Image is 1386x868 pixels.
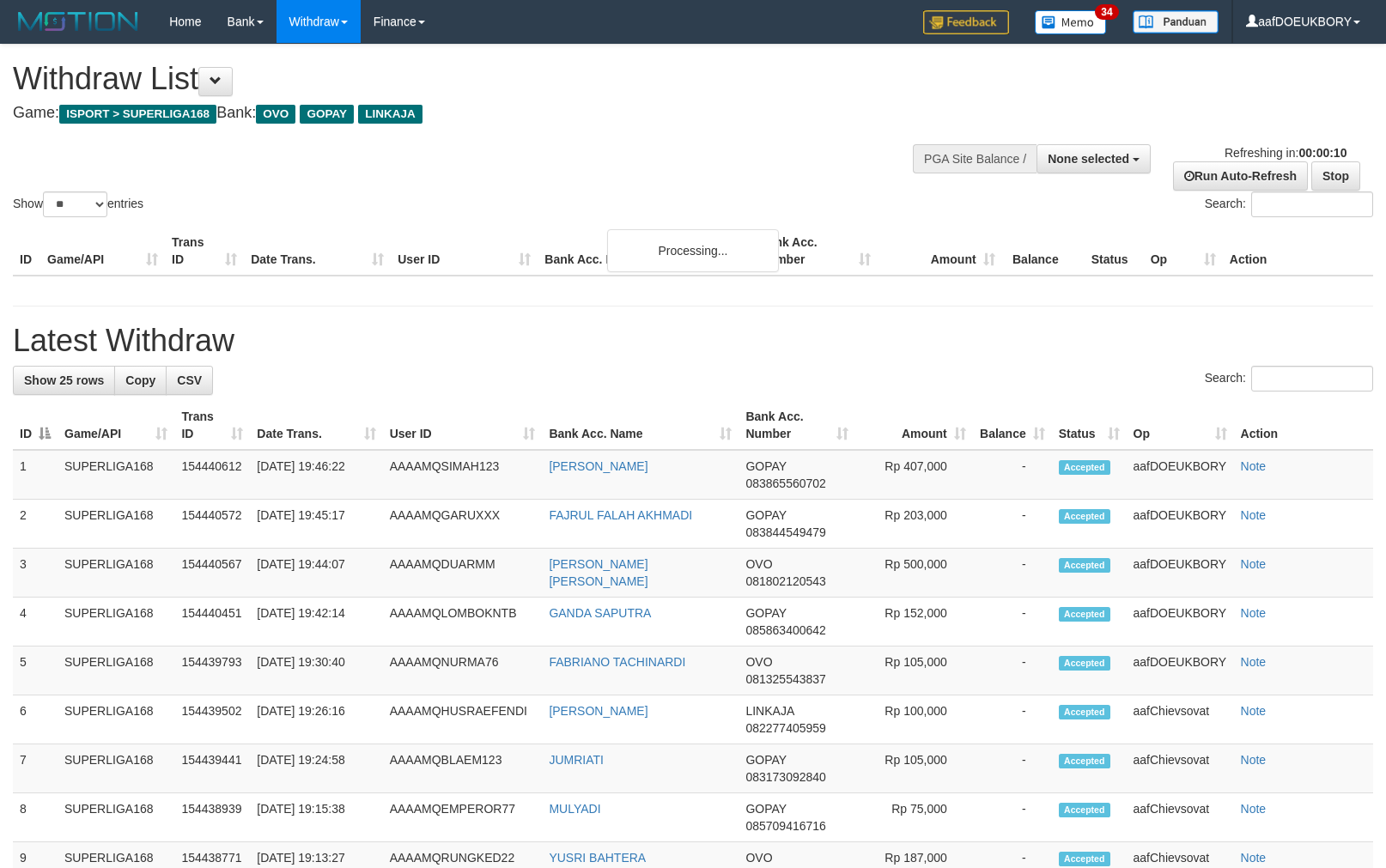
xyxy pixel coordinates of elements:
td: AAAAMQSIMAH123 [383,450,543,500]
span: Accepted [1059,656,1110,671]
a: JUMRIATI [549,753,604,767]
a: MULYADI [549,802,600,816]
th: Bank Acc. Number: activate to sort column ascending [739,401,854,450]
td: - [973,598,1052,646]
div: Processing... [607,229,779,272]
th: Amount [878,227,1002,276]
td: Rp 75,000 [855,793,973,842]
h4: Game: Bank: [13,105,907,122]
td: - [973,549,1052,598]
span: Accepted [1059,460,1110,475]
td: 4 [13,598,58,646]
td: Rp 407,000 [855,450,973,500]
td: 7 [13,744,58,793]
span: Accepted [1059,852,1110,866]
td: 154440567 [174,549,250,598]
span: GOPAY [745,802,786,816]
a: GANDA SAPUTRA [549,606,651,620]
span: GOPAY [300,105,354,124]
span: Refreshing in: [1225,146,1346,160]
span: LINKAJA [358,105,422,124]
span: OVO [745,557,772,571]
a: Run Auto-Refresh [1173,161,1308,191]
td: aafChievsovat [1127,744,1234,793]
img: panduan.png [1133,10,1219,33]
span: 34 [1095,4,1118,20]
th: User ID: activate to sort column ascending [383,401,543,450]
td: aafDOEUKBORY [1127,646,1234,695]
td: - [973,646,1052,695]
span: ISPORT > SUPERLIGA168 [59,105,216,124]
td: [DATE] 19:26:16 [250,695,382,744]
th: Balance [1002,227,1085,276]
td: SUPERLIGA168 [58,549,174,598]
span: Accepted [1059,803,1110,817]
td: [DATE] 19:46:22 [250,450,382,500]
th: Balance: activate to sort column ascending [973,401,1052,450]
th: Game/API [40,227,165,276]
span: None selected [1048,152,1129,166]
a: FAJRUL FALAH AKHMADI [549,508,692,522]
td: Rp 203,000 [855,500,973,549]
select: Showentries [43,191,107,217]
span: Copy 081325543837 to clipboard [745,672,825,686]
th: Date Trans.: activate to sort column ascending [250,401,382,450]
div: PGA Site Balance / [913,144,1036,173]
span: Copy 083844549479 to clipboard [745,525,825,539]
a: Note [1241,802,1267,816]
td: AAAAMQBLAEM123 [383,744,543,793]
a: [PERSON_NAME] [549,459,647,473]
th: Op: activate to sort column ascending [1127,401,1234,450]
td: 154439502 [174,695,250,744]
span: Copy 085709416716 to clipboard [745,819,825,833]
span: CSV [177,373,202,387]
td: AAAAMQDUARMM [383,549,543,598]
td: 154439441 [174,744,250,793]
span: Show 25 rows [24,373,104,387]
td: SUPERLIGA168 [58,598,174,646]
td: 3 [13,549,58,598]
td: 154440612 [174,450,250,500]
td: Rp 105,000 [855,744,973,793]
span: GOPAY [745,753,786,767]
th: Trans ID [165,227,244,276]
td: AAAAMQNURMA76 [383,646,543,695]
button: None selected [1036,144,1151,173]
span: LINKAJA [745,704,793,718]
a: Show 25 rows [13,366,115,395]
td: aafDOEUKBORY [1127,598,1234,646]
span: GOPAY [745,606,786,620]
a: Note [1241,704,1267,718]
th: User ID [391,227,538,276]
td: aafDOEUKBORY [1127,450,1234,500]
img: Button%20Memo.svg [1035,10,1107,34]
th: Bank Acc. Number [752,227,877,276]
span: Copy 083173092840 to clipboard [745,770,825,784]
td: AAAAMQHUSRAEFENDI [383,695,543,744]
span: Accepted [1059,607,1110,622]
td: Rp 105,000 [855,646,973,695]
td: 154438939 [174,793,250,842]
span: GOPAY [745,508,786,522]
input: Search: [1251,191,1373,217]
th: Amount: activate to sort column ascending [855,401,973,450]
img: MOTION_logo.png [13,9,143,34]
td: [DATE] 19:42:14 [250,598,382,646]
td: - [973,744,1052,793]
th: ID: activate to sort column descending [13,401,58,450]
strong: 00:00:10 [1298,146,1346,160]
a: Note [1241,851,1267,865]
td: [DATE] 19:30:40 [250,646,382,695]
th: Action [1223,227,1373,276]
a: CSV [166,366,213,395]
th: Bank Acc. Name: activate to sort column ascending [542,401,739,450]
span: Copy 081802120543 to clipboard [745,574,825,588]
a: Note [1241,606,1267,620]
a: Note [1241,557,1267,571]
th: Trans ID: activate to sort column ascending [174,401,250,450]
span: Accepted [1059,754,1110,768]
td: 1 [13,450,58,500]
h1: Latest Withdraw [13,324,1373,358]
span: Accepted [1059,705,1110,719]
td: aafDOEUKBORY [1127,500,1234,549]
